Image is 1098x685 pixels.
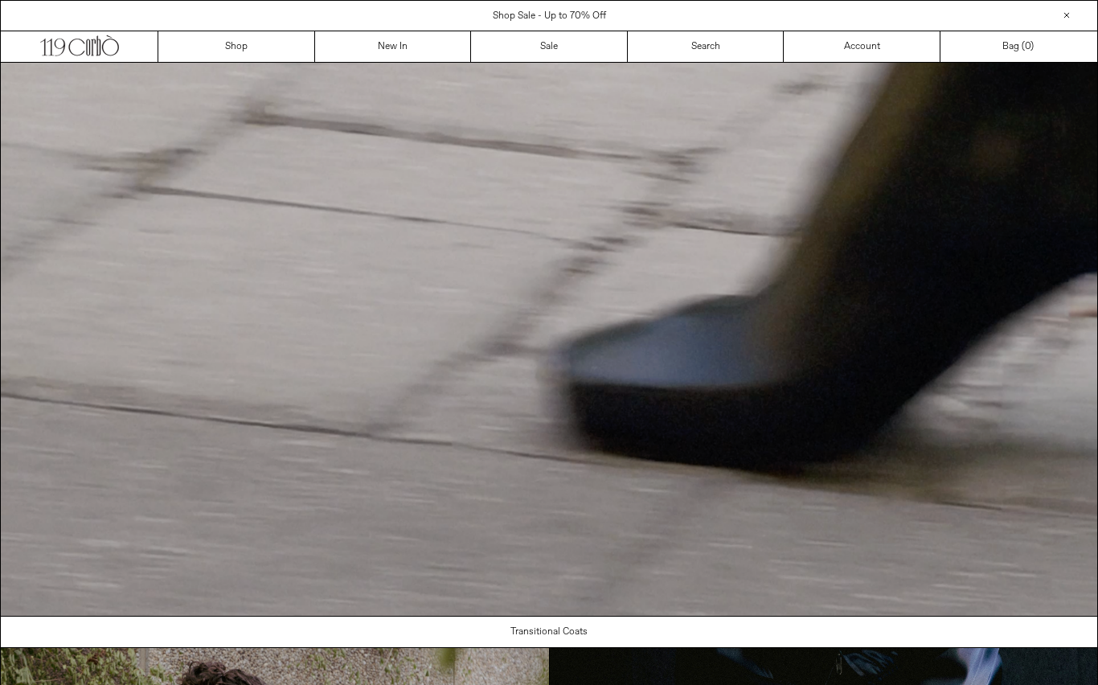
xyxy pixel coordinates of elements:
video: Your browser does not support the video tag. [1,63,1097,616]
a: Bag () [940,31,1097,62]
a: Search [628,31,785,62]
a: Your browser does not support the video tag. [1,607,1097,620]
a: Sale [471,31,628,62]
a: Shop [158,31,315,62]
span: ) [1025,39,1034,54]
a: New In [315,31,472,62]
a: Account [784,31,940,62]
span: 0 [1025,40,1030,53]
a: Transitional Coats [1,617,1098,647]
a: Shop Sale - Up to 70% Off [493,10,606,23]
